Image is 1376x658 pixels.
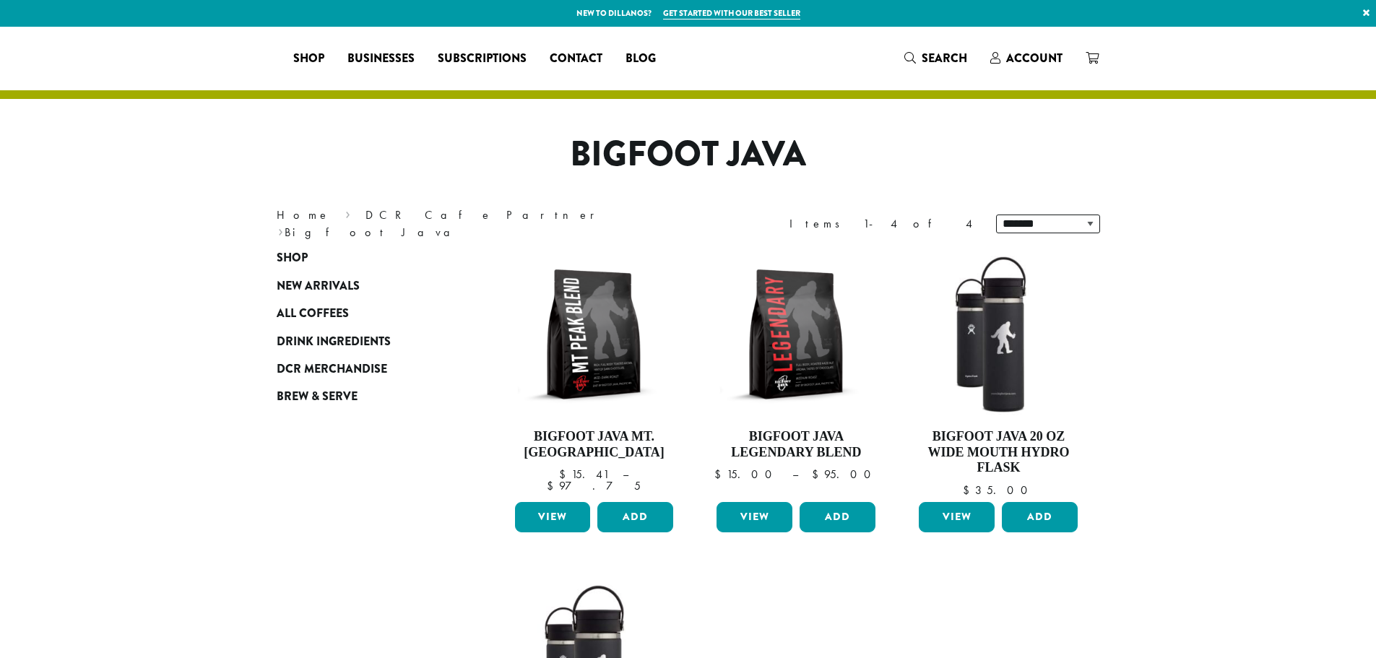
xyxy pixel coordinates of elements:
h4: Bigfoot Java Legendary Blend [713,429,879,460]
a: View [919,502,995,532]
span: – [792,467,798,482]
img: BFJ_Legendary_12oz-300x300.png [713,251,879,417]
a: Shop [282,47,336,70]
span: Brew & Serve [277,388,358,406]
span: Shop [277,249,308,267]
a: Home [277,207,330,222]
button: Add [597,502,673,532]
h4: Bigfoot Java 20 oz Wide Mouth Hydro Flask [915,429,1081,476]
a: Shop [277,244,450,272]
a: Bigfoot Java 20 oz Wide Mouth Hydro Flask $35.00 [915,251,1081,496]
span: $ [547,478,559,493]
bdi: 35.00 [963,482,1034,498]
span: – [623,467,628,482]
img: BFJ_MtPeak_12oz-300x300.png [511,251,677,417]
a: Get started with our best seller [663,7,800,20]
h4: Bigfoot Java Mt. [GEOGRAPHIC_DATA] [511,429,678,460]
span: DCR Merchandise [277,360,387,378]
span: Search [922,50,967,66]
bdi: 95.00 [812,467,878,482]
span: Contact [550,50,602,68]
span: Account [1006,50,1063,66]
span: $ [812,467,824,482]
span: › [345,202,350,224]
a: Brew & Serve [277,383,450,410]
a: View [717,502,792,532]
div: Items 1-4 of 4 [789,215,974,233]
a: Bigfoot Java Legendary Blend [713,251,879,496]
span: All Coffees [277,305,349,323]
span: $ [559,467,571,482]
bdi: 15.41 [559,467,609,482]
span: New Arrivals [277,277,360,295]
a: New Arrivals [277,272,450,300]
span: Subscriptions [438,50,527,68]
a: All Coffees [277,300,450,327]
button: Add [1002,502,1078,532]
span: Drink Ingredients [277,333,391,351]
a: Bigfoot Java Mt. [GEOGRAPHIC_DATA] [511,251,678,496]
nav: Breadcrumb [277,207,667,241]
span: Businesses [347,50,415,68]
a: View [515,502,591,532]
span: Shop [293,50,324,68]
h1: Bigfoot Java [266,134,1111,176]
bdi: 15.00 [714,467,779,482]
a: DCR Merchandise [277,355,450,383]
a: DCR Cafe Partner [365,207,605,222]
a: Drink Ingredients [277,327,450,355]
span: › [278,219,283,241]
a: Search [893,46,979,70]
bdi: 97.75 [547,478,641,493]
span: $ [963,482,975,498]
span: $ [714,467,727,482]
button: Add [800,502,875,532]
img: LO2867-BFJ-Hydro-Flask-20oz-WM-wFlex-Sip-Lid-Black-300x300.jpg [915,251,1081,417]
span: Blog [626,50,656,68]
